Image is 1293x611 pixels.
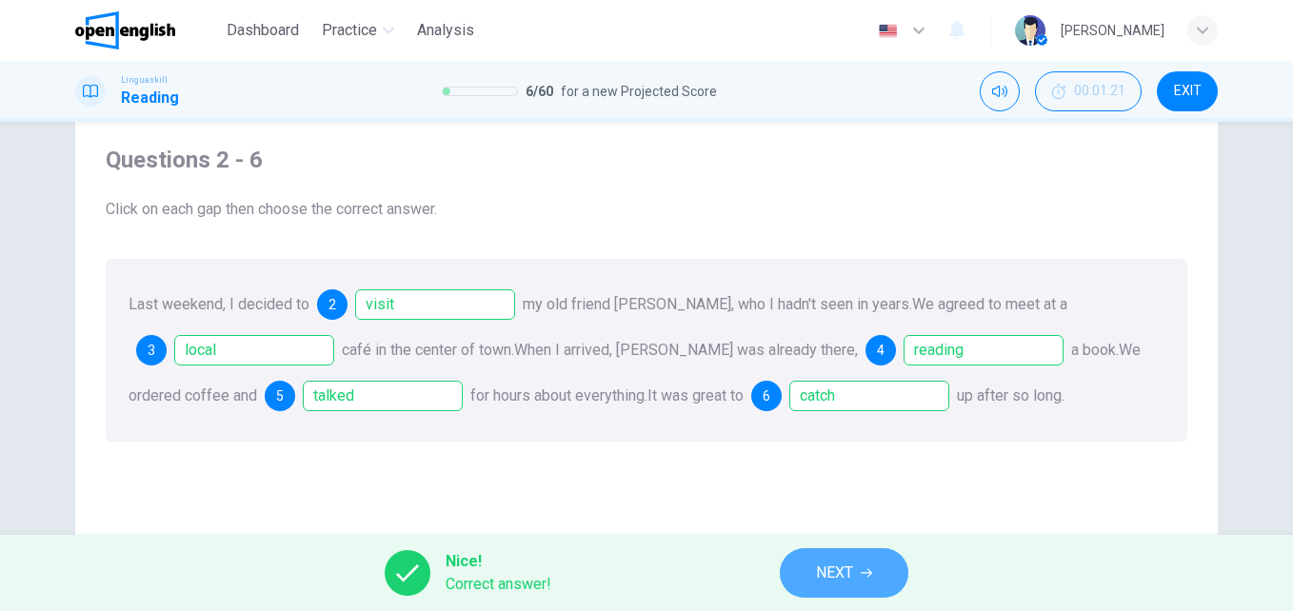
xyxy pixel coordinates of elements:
span: up after so long. [957,386,1064,404]
span: EXIT [1174,84,1202,99]
span: 4 [877,344,885,357]
h4: Questions 2 - 6 [106,145,1187,175]
span: for a new Projected Score [561,80,717,103]
span: When I arrived, [PERSON_NAME] was already there, [514,341,858,359]
a: OpenEnglish logo [75,11,219,49]
span: 6 / 60 [526,80,553,103]
span: Linguaskill [121,73,168,87]
img: Profile picture [1015,15,1045,46]
div: Mute [980,71,1020,111]
div: Hide [1035,71,1142,111]
div: [PERSON_NAME] [1061,19,1164,42]
span: Correct answer! [446,573,551,596]
span: Analysis [417,19,474,42]
span: café in the center of town. [342,341,514,359]
span: We agreed to meet at a [912,295,1067,313]
button: NEXT [780,548,908,598]
div: visit [355,289,515,320]
span: Last weekend, I decided to [129,295,309,313]
span: a book. [1071,341,1119,359]
span: 2 [328,298,336,311]
div: talked [303,381,463,411]
button: Analysis [409,13,482,48]
span: Nice! [446,550,551,573]
button: 00:01:21 [1035,71,1142,111]
span: my old friend [PERSON_NAME], who I hadn't seen in years. [523,295,912,313]
span: Practice [322,19,377,42]
span: Dashboard [227,19,299,42]
h1: Reading [121,87,179,109]
button: Dashboard [219,13,307,48]
span: 00:01:21 [1074,84,1125,99]
div: local [174,335,334,365]
div: reading [904,335,1064,365]
img: OpenEnglish logo [75,11,175,49]
button: EXIT [1157,71,1218,111]
img: en [876,24,900,38]
div: catch [789,381,949,411]
span: It was great to [647,386,744,404]
span: for hours about everything. [470,386,647,404]
span: 5 [276,389,284,403]
span: 3 [148,344,155,357]
span: NEXT [816,560,853,586]
span: 6 [763,389,770,403]
button: Practice [314,13,402,48]
span: Click on each gap then choose the correct answer. [106,198,1187,221]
